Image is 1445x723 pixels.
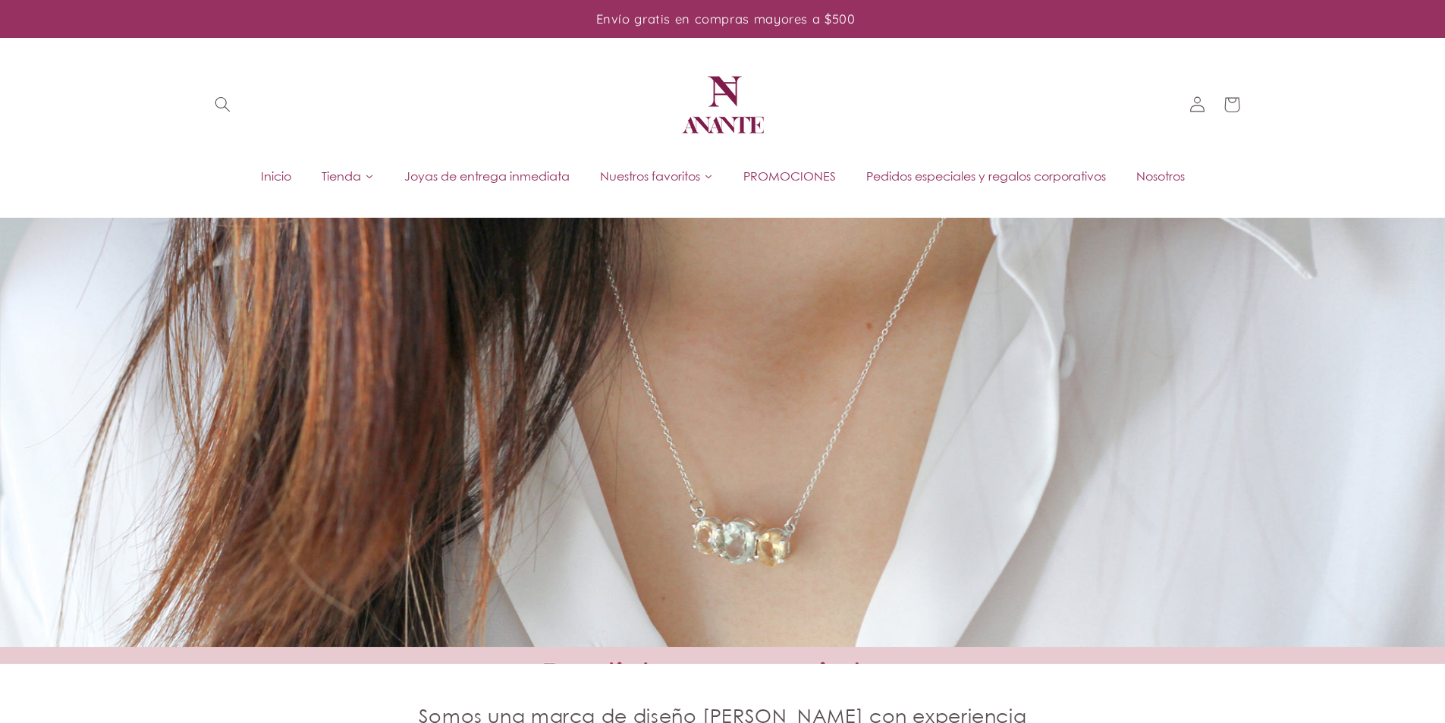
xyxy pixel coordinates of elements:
summary: Búsqueda [205,87,240,122]
a: Anante Joyería | Diseño mexicano [671,53,774,156]
span: Nuestros favoritos [600,168,700,184]
a: Nosotros [1121,165,1200,187]
a: PROMOCIONES [728,165,851,187]
span: Nosotros [1136,168,1185,184]
a: Joyas de entrega inmediata [389,165,585,187]
img: Anante Joyería | Diseño mexicano [677,59,768,150]
a: Pedidos especiales y regalos corporativos [851,165,1121,187]
span: Pedidos especiales y regalos corporativos [866,168,1106,184]
span: PROMOCIONES [743,168,836,184]
a: Nuestros favoritos [585,165,728,187]
a: Inicio [246,165,306,187]
span: Tienda [322,168,361,184]
a: Tienda [306,165,389,187]
span: Inicio [261,168,291,184]
span: Joyas de entrega inmediata [404,168,570,184]
span: Envío gratis en compras mayores a $500 [596,11,856,27]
